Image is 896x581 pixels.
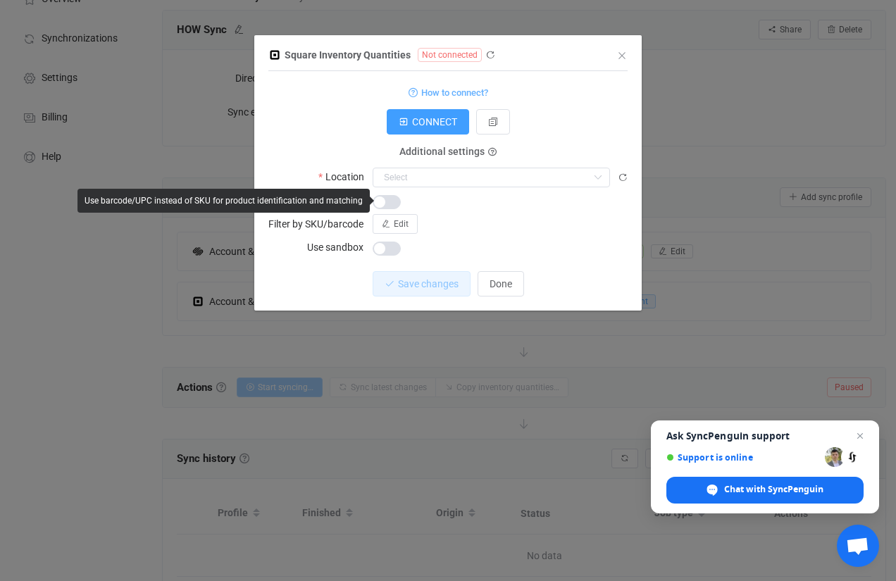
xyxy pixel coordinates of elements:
button: Save changes [373,271,471,296]
button: Edit [373,214,418,234]
div: Open chat [837,525,879,567]
span: Edit [394,219,409,229]
span: Close chat [852,427,869,444]
div: Use barcode/UPC instead of SKU for product identification and matching [77,189,370,213]
span: Chat with SyncPenguin [724,483,823,496]
span: Save changes [398,278,459,289]
label: Filter by SKU/barcode [268,214,372,234]
span: Done [490,278,512,289]
span: Support is online [666,452,820,463]
input: Select [373,168,610,187]
div: Chat with SyncPenguin [666,477,864,504]
div: dialog [254,35,642,311]
label: Location [318,167,373,187]
span: Ask SyncPenguin support [666,430,864,442]
label: Use sandbox [307,237,372,257]
button: Done [478,271,524,296]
